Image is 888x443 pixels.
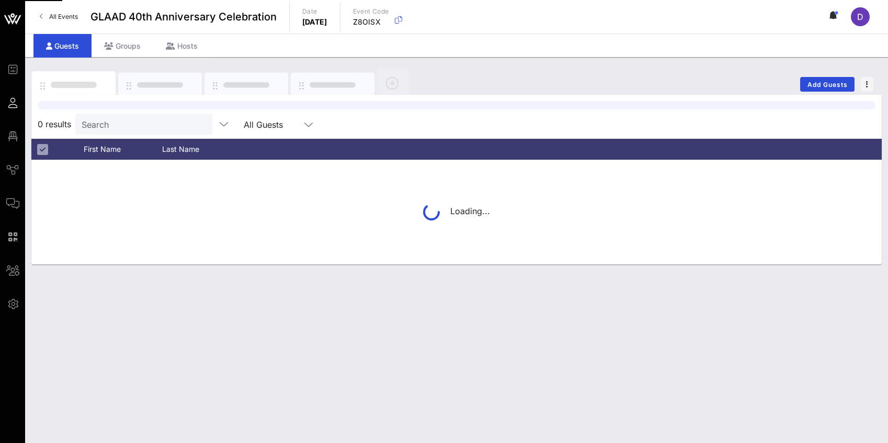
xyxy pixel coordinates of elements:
p: Date [302,6,327,17]
div: All Guests [237,114,321,135]
div: All Guests [244,120,283,129]
span: 0 results [38,118,71,130]
button: Add Guests [800,77,855,92]
div: Guests [33,34,92,58]
div: Last Name [162,139,241,160]
div: Groups [92,34,153,58]
span: All Events [49,13,78,20]
p: Z8OISX [353,17,389,27]
span: D [857,12,863,22]
a: All Events [33,8,84,25]
span: GLAAD 40th Anniversary Celebration [90,9,277,25]
p: Event Code [353,6,389,17]
p: [DATE] [302,17,327,27]
div: Loading... [423,204,490,220]
span: Add Guests [807,81,848,88]
div: First Name [84,139,162,160]
div: Hosts [153,34,210,58]
div: D [851,7,870,26]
